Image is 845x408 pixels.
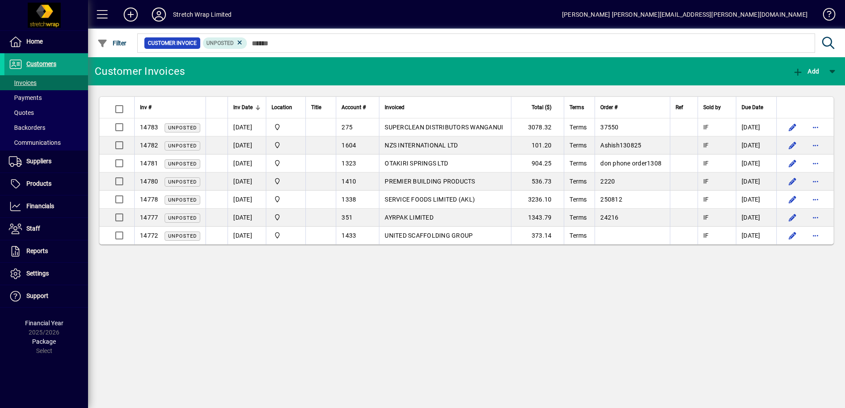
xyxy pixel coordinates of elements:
[4,218,88,240] a: Staff
[600,103,617,112] span: Order #
[385,103,404,112] span: Invoiced
[228,154,266,173] td: [DATE]
[736,209,776,227] td: [DATE]
[808,210,823,224] button: More options
[703,142,709,149] span: IF
[600,160,661,167] span: don phone order1308
[786,228,800,243] button: Edit
[511,154,564,173] td: 904.25
[228,209,266,227] td: [DATE]
[736,227,776,244] td: [DATE]
[600,142,641,149] span: Ashish130825
[569,160,587,167] span: Terms
[140,103,200,112] div: Inv #
[385,196,475,203] span: SERVICE FOODS LIMITED (AKL)
[4,105,88,120] a: Quotes
[511,173,564,191] td: 536.73
[786,210,800,224] button: Edit
[228,118,266,136] td: [DATE]
[569,196,587,203] span: Terms
[703,103,731,112] div: Sold by
[4,135,88,150] a: Communications
[600,178,615,185] span: 2220
[385,214,434,221] span: AYRPAK LIMITED
[736,173,776,191] td: [DATE]
[168,143,197,149] span: Unposted
[703,178,709,185] span: IF
[9,124,45,131] span: Backorders
[793,68,819,75] span: Add
[342,124,353,131] span: 275
[342,142,356,149] span: 1604
[272,103,292,112] span: Location
[703,196,709,203] span: IF
[736,154,776,173] td: [DATE]
[9,139,61,146] span: Communications
[26,202,54,210] span: Financials
[4,151,88,173] a: Suppliers
[26,270,49,277] span: Settings
[168,125,197,131] span: Unposted
[808,228,823,243] button: More options
[228,173,266,191] td: [DATE]
[140,103,151,112] span: Inv #
[26,292,48,299] span: Support
[569,142,587,149] span: Terms
[140,178,158,185] span: 14780
[272,158,300,168] span: SWL-AKL
[703,103,721,112] span: Sold by
[233,103,261,112] div: Inv Date
[742,103,771,112] div: Due Date
[140,160,158,167] span: 14781
[786,120,800,134] button: Edit
[600,103,665,112] div: Order #
[168,179,197,185] span: Unposted
[140,196,158,203] span: 14778
[703,160,709,167] span: IF
[272,176,300,186] span: SWL-AKL
[97,40,127,47] span: Filter
[511,209,564,227] td: 1343.79
[703,232,709,239] span: IF
[676,103,683,112] span: Ref
[569,178,587,185] span: Terms
[385,103,506,112] div: Invoiced
[95,64,185,78] div: Customer Invoices
[26,38,43,45] span: Home
[203,37,247,49] mat-chip: Customer Invoice Status: Unposted
[168,215,197,221] span: Unposted
[808,120,823,134] button: More options
[342,214,353,221] span: 351
[272,213,300,222] span: SWL-AKL
[342,196,356,203] span: 1338
[148,39,197,48] span: Customer Invoice
[228,191,266,209] td: [DATE]
[600,196,622,203] span: 250812
[676,103,692,112] div: Ref
[173,7,232,22] div: Stretch Wrap Limited
[742,103,763,112] span: Due Date
[569,232,587,239] span: Terms
[311,103,331,112] div: Title
[4,173,88,195] a: Products
[342,103,366,112] span: Account #
[140,142,158,149] span: 14782
[9,79,37,86] span: Invoices
[272,103,300,112] div: Location
[703,214,709,221] span: IF
[9,94,42,101] span: Payments
[736,191,776,209] td: [DATE]
[385,160,448,167] span: OTAKIRI SPRINGS LTD
[26,247,48,254] span: Reports
[511,118,564,136] td: 3078.32
[26,60,56,67] span: Customers
[736,118,776,136] td: [DATE]
[168,233,197,239] span: Unposted
[703,124,709,131] span: IF
[26,225,40,232] span: Staff
[786,192,800,206] button: Edit
[272,140,300,150] span: SWL-AKL
[600,214,618,221] span: 24216
[385,142,458,149] span: NZS INTERNATIONAL LTD
[4,120,88,135] a: Backorders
